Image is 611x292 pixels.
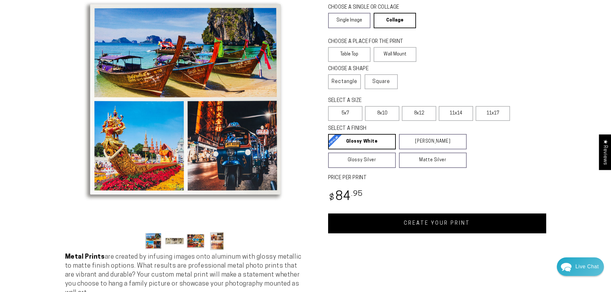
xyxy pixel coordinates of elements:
span: Square [372,78,390,86]
label: 5x7 [328,106,362,121]
label: Table Top [328,47,371,62]
a: [PERSON_NAME] [399,134,467,149]
div: Chat widget toggle [557,257,604,276]
span: $ [329,194,335,202]
legend: SELECT A SIZE [328,97,456,104]
div: Contact Us Directly [575,257,599,276]
label: 11x17 [476,106,510,121]
a: Glossy White [328,134,396,149]
a: CREATE YOUR PRINT [328,213,546,233]
bdi: 84 [328,191,363,203]
div: Click to open Judge.me floating reviews tab [599,134,611,170]
button: Load image 4 in gallery view [208,231,227,251]
a: Single Image [328,13,370,28]
label: PRICE PER PRINT [328,174,546,182]
a: Matte Silver [399,153,467,168]
label: Wall Mount [374,47,416,62]
button: Load image 2 in gallery view [165,231,184,251]
a: Collage [374,13,416,28]
a: Glossy Silver [328,153,396,168]
label: 11x14 [439,106,473,121]
strong: Metal Prints [65,254,105,260]
sup: .95 [351,190,363,198]
span: Rectangle [332,78,357,86]
legend: CHOOSE A SINGLE OR COLLAGE [328,4,410,11]
label: 8x12 [402,106,436,121]
button: Load image 3 in gallery view [186,231,206,251]
label: 8x10 [365,106,399,121]
legend: CHOOSE A SHAPE [328,65,392,73]
button: Load image 1 in gallery view [144,231,163,251]
legend: SELECT A FINISH [328,125,451,132]
legend: CHOOSE A PLACE FOR THE PRINT [328,38,411,46]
